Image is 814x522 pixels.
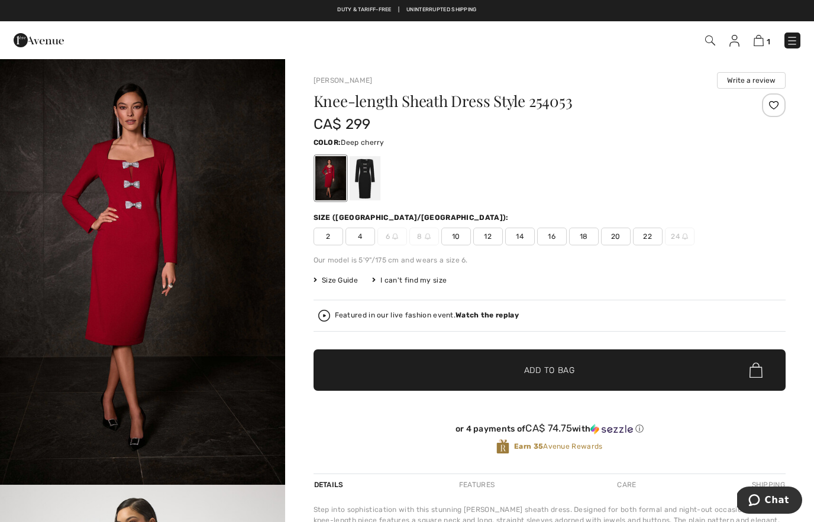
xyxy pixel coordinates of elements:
[524,364,575,377] span: Add to Bag
[425,234,431,239] img: ring-m.svg
[729,35,739,47] img: My Info
[314,228,343,245] span: 2
[717,72,786,89] button: Write a review
[14,34,64,45] a: 1ère Avenue
[754,35,764,46] img: Shopping Bag
[392,234,398,239] img: ring-m.svg
[314,275,358,286] span: Size Guide
[749,474,786,495] div: Shipping
[14,28,64,52] img: 1ère Avenue
[754,33,770,47] a: 1
[314,138,341,147] span: Color:
[349,156,380,200] div: Black
[456,311,519,319] strong: Watch the replay
[345,228,375,245] span: 4
[335,312,519,319] div: Featured in our live fashion event.
[318,310,330,322] img: Watch the replay
[314,423,786,435] div: or 4 payments of with
[314,474,347,495] div: Details
[314,93,707,109] h1: Knee-length Sheath Dress Style 254053
[537,228,567,245] span: 16
[372,275,447,286] div: I can't find my size
[341,138,384,147] span: Deep cherry
[590,424,633,435] img: Sezzle
[633,228,663,245] span: 22
[607,474,646,495] div: Care
[665,228,695,245] span: 24
[441,228,471,245] span: 10
[314,349,786,391] button: Add to Bag
[786,35,798,47] img: Menu
[473,228,503,245] span: 12
[314,255,786,265] div: Our model is 5'9"/175 cm and wears a size 6.
[314,76,373,85] a: [PERSON_NAME]
[315,156,345,200] div: Deep cherry
[314,423,786,439] div: or 4 payments ofCA$ 74.75withSezzle Click to learn more about Sezzle
[601,228,631,245] span: 20
[514,442,543,450] strong: Earn 35
[314,116,371,132] span: CA$ 299
[377,228,407,245] span: 6
[514,441,602,452] span: Avenue Rewards
[750,362,763,378] img: Bag.svg
[682,234,688,239] img: ring-m.svg
[569,228,599,245] span: 18
[767,37,770,46] span: 1
[409,228,439,245] span: 8
[496,439,509,455] img: Avenue Rewards
[705,35,715,46] img: Search
[314,212,511,223] div: Size ([GEOGRAPHIC_DATA]/[GEOGRAPHIC_DATA]):
[505,228,535,245] span: 14
[449,474,505,495] div: Features
[737,487,802,516] iframe: Opens a widget where you can chat to one of our agents
[525,422,572,434] span: CA$ 74.75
